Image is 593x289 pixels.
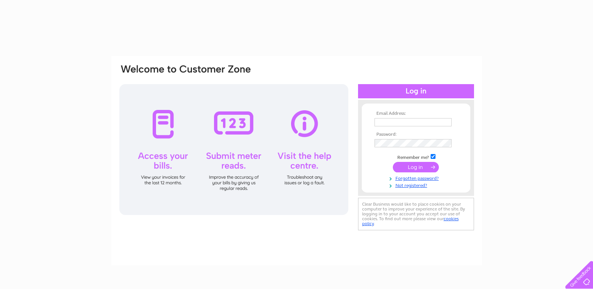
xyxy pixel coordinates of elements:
th: Password: [373,132,459,137]
a: cookies policy [362,216,459,226]
td: Remember me? [373,153,459,160]
input: Submit [393,162,439,172]
th: Email Address: [373,111,459,116]
div: Clear Business would like to place cookies on your computer to improve your experience of the sit... [358,198,474,230]
a: Not registered? [375,181,459,188]
a: Forgotten password? [375,174,459,181]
